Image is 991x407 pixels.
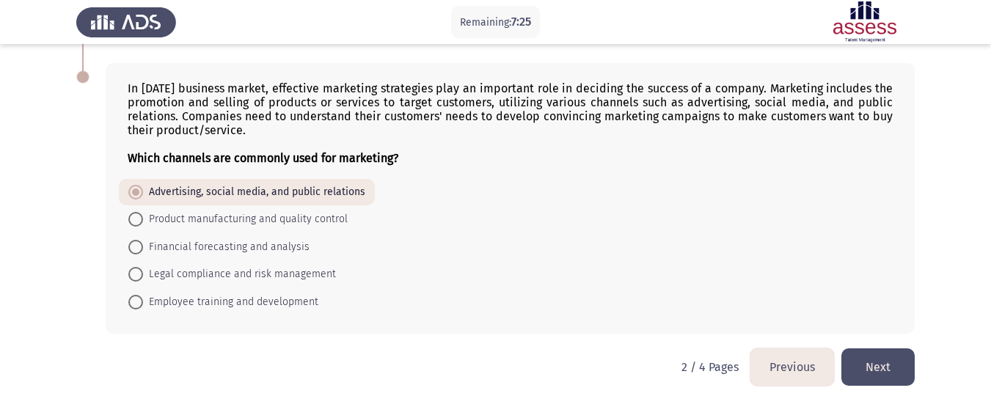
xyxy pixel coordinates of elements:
span: Financial forecasting and analysis [143,238,310,256]
p: 2 / 4 Pages [681,360,739,374]
span: 7:25 [511,15,531,29]
b: Which channels are commonly used for marketing? [128,151,398,165]
span: Product manufacturing and quality control [143,210,348,228]
div: In [DATE] business market, effective marketing strategies play an important role in deciding the ... [128,81,893,165]
button: load next page [841,348,915,386]
img: Assessment logo of ASSESS English Language Assessment (3 Module) (Ba - IB) [815,1,915,43]
p: Remaining: [460,13,531,32]
span: Legal compliance and risk management [143,265,336,283]
button: load previous page [750,348,834,386]
img: Assess Talent Management logo [76,1,176,43]
span: Advertising, social media, and public relations [143,183,365,201]
span: Employee training and development [143,293,318,311]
